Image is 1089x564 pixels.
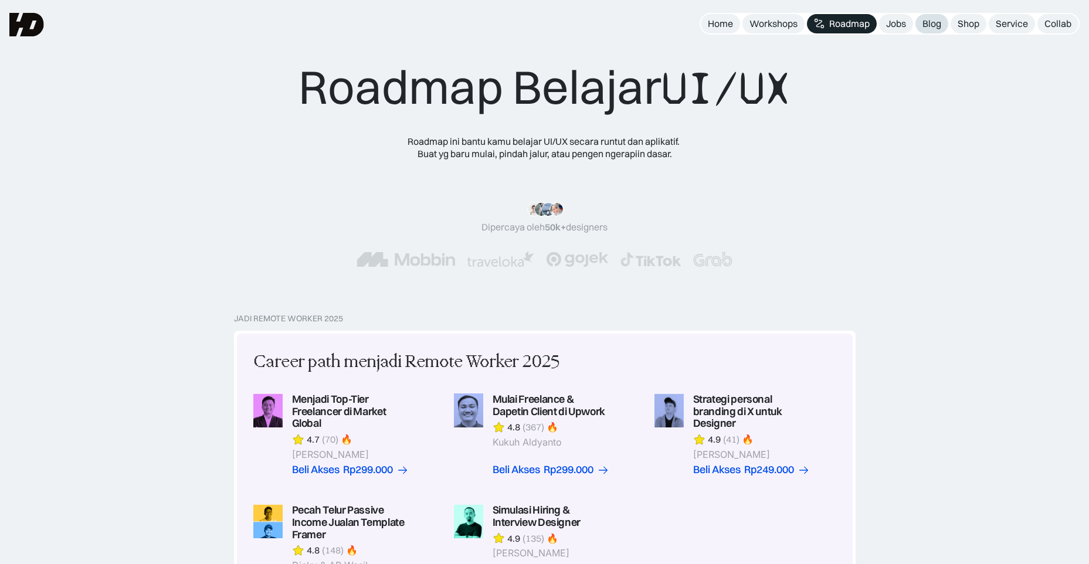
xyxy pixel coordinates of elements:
span: UI/UX [661,60,791,117]
a: Home [701,14,740,33]
a: Blog [915,14,948,33]
div: Jobs [886,18,906,30]
div: Dipercaya oleh designers [481,221,608,233]
div: Career path menjadi Remote Worker 2025 [253,350,559,375]
a: Beli AksesRp299.000 [493,464,609,476]
div: Jadi Remote Worker 2025 [234,314,343,324]
div: Beli Akses [493,464,540,476]
div: Roadmap [829,18,870,30]
a: Jobs [879,14,913,33]
a: Beli AksesRp299.000 [292,464,409,476]
a: Beli AksesRp249.000 [693,464,810,476]
a: Roadmap [807,14,877,33]
div: Rp299.000 [544,464,593,476]
div: Shop [958,18,979,30]
div: Collab [1044,18,1071,30]
div: Home [708,18,733,30]
div: Rp299.000 [343,464,393,476]
div: Workshops [749,18,798,30]
a: Service [989,14,1035,33]
div: Roadmap Belajar [298,59,791,117]
a: Collab [1037,14,1078,33]
a: Workshops [742,14,805,33]
div: Beli Akses [292,464,340,476]
div: Roadmap ini bantu kamu belajar UI/UX secara runtut dan aplikatif. Buat yg baru mulai, pindah jalu... [398,135,691,160]
span: 50k+ [545,221,566,233]
div: Service [996,18,1028,30]
div: Blog [922,18,941,30]
div: Beli Akses [693,464,741,476]
a: Shop [951,14,986,33]
div: Rp249.000 [744,464,794,476]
